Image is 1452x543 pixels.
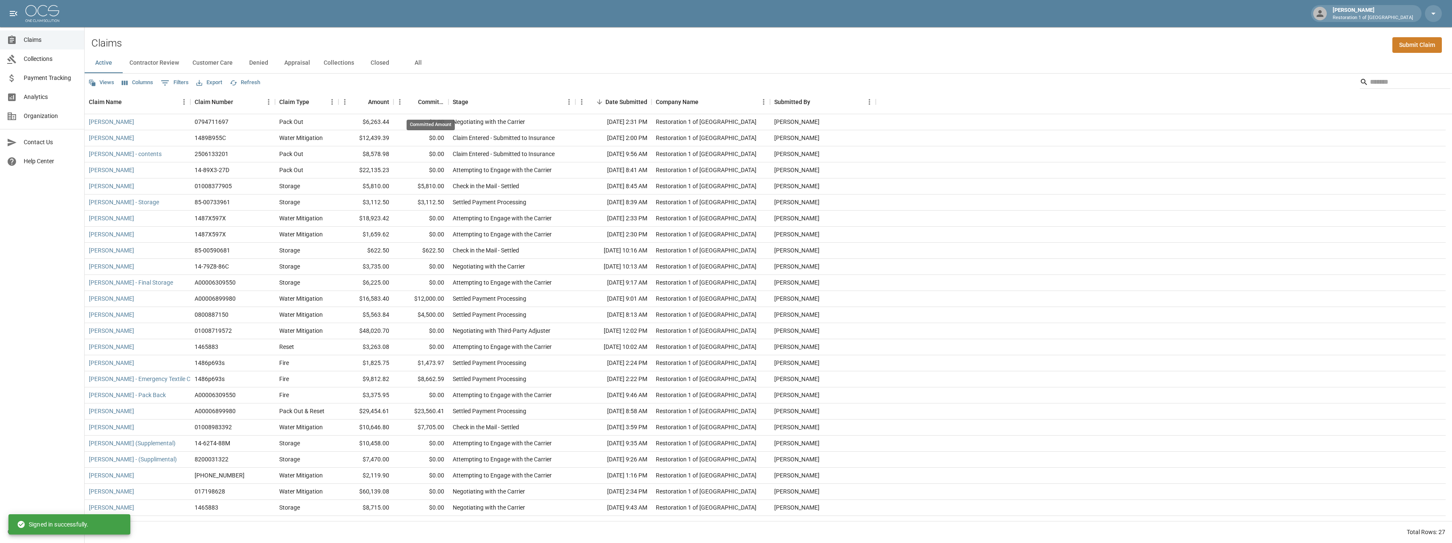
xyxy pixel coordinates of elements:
div: 14-62T4-88M [195,439,230,447]
div: $60,139.08 [338,484,393,500]
div: dynamic tabs [85,53,1452,73]
div: Restoration 1 of Evansville [656,359,756,367]
div: Amanda Murry [774,487,819,496]
div: Storage [279,262,300,271]
span: Organization [24,112,77,121]
div: Committed Amount [393,90,448,114]
div: Storage [279,182,300,190]
div: 14-89X3-27D [195,166,229,174]
div: Amanda Murry [774,503,819,512]
a: [PERSON_NAME] - (Supplimental) [89,455,177,463]
div: Amount [368,90,389,114]
div: $0.00 [393,387,448,403]
div: $48,020.70 [338,323,393,339]
div: [DATE] 9:56 AM [575,146,652,162]
div: Restoration 1 of Evansville [656,262,756,271]
div: [DATE] 10:16 AM [575,243,652,259]
a: [PERSON_NAME] - contents [89,150,162,158]
div: $1,659.62 [338,227,393,243]
div: $7,470.00 [338,452,393,468]
button: Select columns [120,76,155,89]
div: Restoration 1 of Evansville [656,375,756,383]
div: Amanda Murry [774,294,819,303]
span: Collections [24,55,77,63]
div: Fire [279,391,289,399]
div: Amanda Murry [774,407,819,415]
button: Customer Care [186,53,239,73]
div: Attempting to Engage with the Carrier [453,471,552,480]
div: Storage [279,439,300,447]
div: $0.00 [393,500,448,516]
div: Restoration 1 of Evansville [656,455,756,463]
button: Menu [863,96,876,108]
div: Amanda Murry [774,134,819,142]
div: [DATE] 2:24 PM [575,355,652,371]
div: [DATE] 9:26 AM [575,452,652,468]
span: Contact Us [24,138,77,147]
div: $5,810.00 [393,178,448,195]
div: Check in the Mail - Settled [453,182,519,190]
div: Restoration 1 of Evansville [656,294,756,303]
div: Amanda Murry [774,326,819,335]
div: [DATE] 8:13 AM [575,307,652,323]
div: $4,500.00 [393,307,448,323]
div: Restoration 1 of Evansville [656,407,756,415]
div: 0794711697 [195,118,228,126]
div: $0.00 [393,468,448,484]
a: [PERSON_NAME] - Final Storage [89,278,173,287]
div: 1465883 [195,343,218,351]
div: $22,135.23 [338,162,393,178]
div: Restoration 1 of Evansville [656,230,756,239]
div: Storage [279,198,300,206]
button: Appraisal [278,53,317,73]
span: Payment Tracking [24,74,77,82]
span: Claims [24,36,77,44]
div: 1489B955C [195,134,226,142]
div: Company Name [652,90,770,114]
a: [PERSON_NAME] [89,166,134,174]
div: [DATE] 9:34 AM [575,516,652,532]
div: Amanda Murry [774,246,819,255]
div: $2,796.31 [393,516,448,532]
div: $9,812.82 [338,371,393,387]
a: [PERSON_NAME] - Emergency Textile Cleaning [89,375,209,383]
div: Restoration 1 of Evansville [656,198,756,206]
div: $6,263.44 [338,114,393,130]
div: Claim Number [190,90,275,114]
div: [DATE] 9:35 AM [575,436,652,452]
div: Storage [279,278,300,287]
div: Negotiating with the Carrier [453,262,525,271]
div: $5,810.00 [338,178,393,195]
div: $2,119.90 [338,468,393,484]
div: Date Submitted [575,90,652,114]
div: Amanda Murry [774,471,819,480]
a: [PERSON_NAME] [89,182,134,190]
div: 85-00733961 [195,198,230,206]
div: Amanda Murry [774,262,819,271]
div: Settled Payment Processing [453,359,526,367]
div: [DATE] 8:45 AM [575,178,652,195]
div: Committed Amount [407,120,455,130]
div: Restoration 1 of Evansville [656,166,756,174]
div: Stage [448,90,575,114]
div: Amanda Murry [774,519,819,528]
div: [DATE] 8:58 AM [575,403,652,420]
button: Sort [594,96,605,108]
div: Restoration 1 of Evansville [656,439,756,447]
div: Negotiating with the Carrier [453,487,525,496]
a: Submit Claim [1392,37,1442,53]
a: [PERSON_NAME] [89,246,134,255]
div: Settled Payment Processing [453,407,526,415]
button: Menu [326,96,338,108]
div: Amanda Murry [774,278,819,287]
button: open drawer [5,5,22,22]
div: 2nd Negotiation/Review [453,519,516,528]
a: [PERSON_NAME] [89,294,134,303]
div: A00006309550 [195,391,236,399]
button: Menu [563,96,575,108]
div: Claim Name [85,90,190,114]
div: Amanda Murry [774,182,819,190]
a: [PERSON_NAME] [89,134,134,142]
div: Water Mitigation [279,471,323,480]
div: Water Mitigation [279,423,323,431]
